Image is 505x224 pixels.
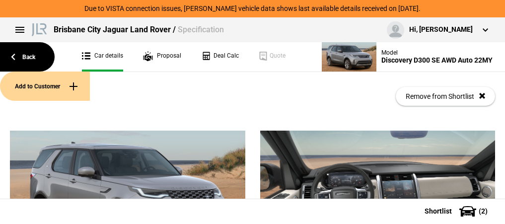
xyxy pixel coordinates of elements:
a: Proposal [143,42,181,72]
div: Hi, [PERSON_NAME] [409,25,473,35]
div: Discovery D300 SE AWD Auto 22MY [381,56,493,65]
span: Specification [178,25,224,34]
button: Shortlist(2) [410,199,505,224]
div: Brisbane City Jaguar Land Rover / [54,24,224,35]
span: Shortlist [425,208,452,215]
a: Car details [82,42,123,72]
a: Deal Calc [201,42,239,72]
img: landrover.png [30,21,49,36]
button: Remove from Shortlist [396,87,495,106]
span: ( 2 ) [479,208,488,215]
div: Model [381,49,493,56]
